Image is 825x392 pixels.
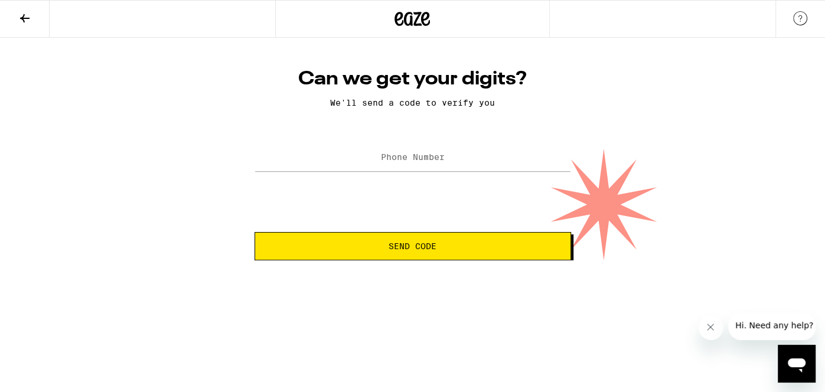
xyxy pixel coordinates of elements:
[699,315,724,341] iframe: Close message
[255,98,571,107] p: We'll send a code to verify you
[255,67,571,91] h1: Can we get your digits?
[255,232,571,260] button: Send Code
[728,312,816,340] iframe: Message from company
[389,242,436,250] span: Send Code
[255,145,571,171] input: Phone Number
[778,345,816,383] iframe: Button to launch messaging window
[381,152,445,162] label: Phone Number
